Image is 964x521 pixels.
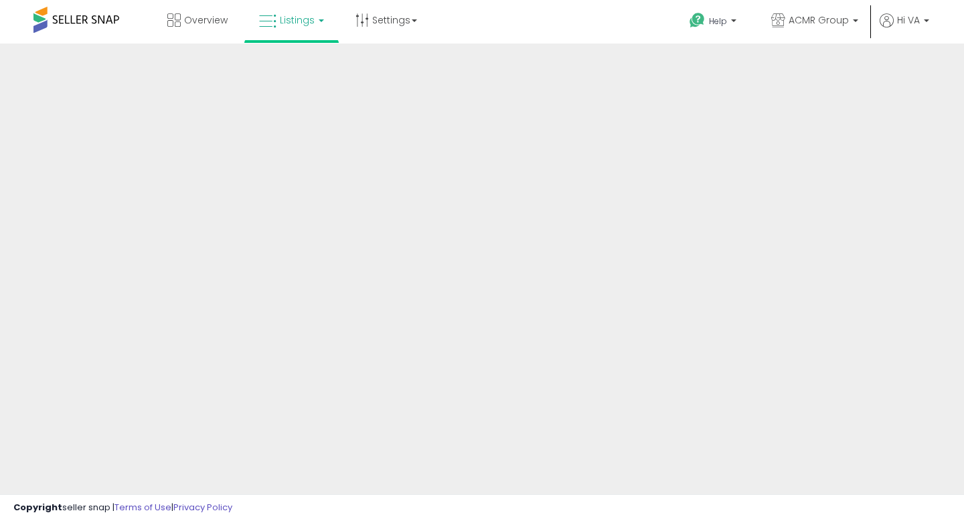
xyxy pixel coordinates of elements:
span: Overview [184,13,228,27]
strong: Copyright [13,501,62,514]
span: Help [709,15,727,27]
a: Privacy Policy [173,501,232,514]
div: seller snap | | [13,502,232,514]
span: Hi VA [897,13,920,27]
span: ACMR Group [789,13,849,27]
i: Get Help [689,12,706,29]
span: Listings [280,13,315,27]
a: Help [679,2,750,44]
a: Hi VA [880,13,929,44]
a: Terms of Use [114,501,171,514]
